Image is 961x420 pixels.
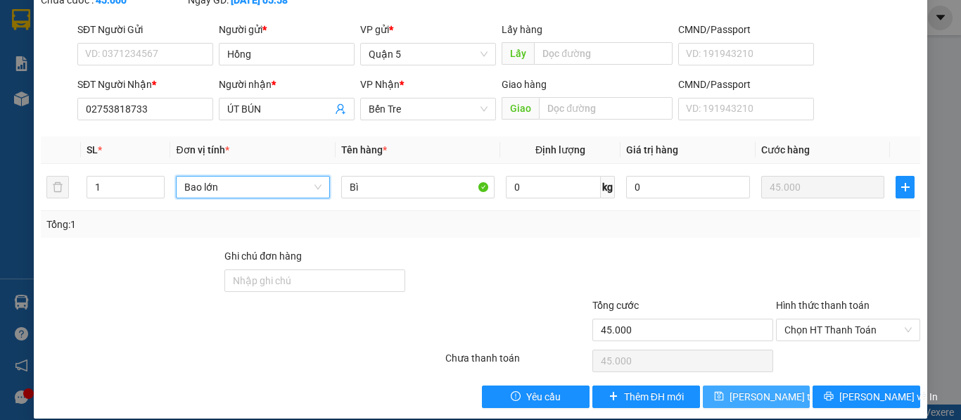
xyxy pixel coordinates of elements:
span: Lấy hàng [502,24,542,35]
span: Giao hàng [502,79,547,90]
span: Cước hàng [761,144,810,155]
span: Tên hàng [341,144,387,155]
span: Đơn vị tính [176,144,229,155]
input: Dọc đường [539,97,673,120]
button: save[PERSON_NAME] thay đổi [703,386,810,408]
span: [PERSON_NAME] và In [839,389,938,405]
span: [PERSON_NAME] thay đổi [730,389,842,405]
button: exclamation-circleYêu cầu [482,386,590,408]
span: Chọn HT Thanh Toán [784,319,912,341]
span: user-add [335,103,346,115]
span: Lấy [502,42,534,65]
label: Hình thức thanh toán [776,300,870,311]
span: Bến Tre [369,98,488,120]
input: 0 [761,176,885,198]
div: Chưa thanh toán [444,350,591,375]
span: Giá trị hàng [626,144,678,155]
button: plusThêm ĐH mới [592,386,700,408]
div: SĐT Người Nhận [77,77,213,92]
input: VD: Bàn, Ghế [341,176,495,198]
button: printer[PERSON_NAME] và In [813,386,920,408]
label: Ghi chú đơn hàng [224,250,302,262]
span: Yêu cầu [526,389,561,405]
div: Người gửi [219,22,355,37]
button: delete [46,176,69,198]
span: VP Nhận [360,79,400,90]
button: plus [896,176,915,198]
div: SĐT Người Gửi [77,22,213,37]
div: Tổng: 1 [46,217,372,232]
input: Ghi chú đơn hàng [224,269,405,292]
span: SL [87,144,98,155]
span: Thêm ĐH mới [624,389,684,405]
span: printer [824,391,834,402]
div: Người nhận [219,77,355,92]
span: Quận 5 [369,44,488,65]
span: exclamation-circle [511,391,521,402]
span: Tổng cước [592,300,639,311]
input: Dọc đường [534,42,673,65]
div: VP gửi [360,22,496,37]
span: Giao [502,97,539,120]
span: plus [896,182,914,193]
span: Định lượng [535,144,585,155]
div: CMND/Passport [678,22,814,37]
div: CMND/Passport [678,77,814,92]
span: kg [601,176,615,198]
span: save [714,391,724,402]
span: plus [609,391,618,402]
span: Bao lớn [184,177,321,198]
